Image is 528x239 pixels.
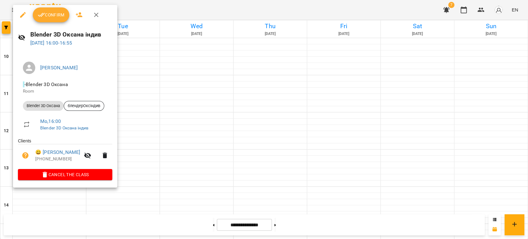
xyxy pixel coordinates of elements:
button: Confirm [33,7,69,22]
a: [PERSON_NAME] [40,65,78,71]
span: блендерОксіндив [64,103,104,109]
p: [PHONE_NUMBER] [35,156,80,162]
span: Blender 3D Оксана [23,103,64,109]
span: Cancel the class [23,171,107,178]
span: Confirm [38,11,64,19]
p: Room [23,88,107,94]
h6: Blender 3D Оксана індив [30,30,112,39]
ul: Clients [18,138,112,169]
a: [DATE] 16:00-16:55 [30,40,72,46]
span: - Blender 3D Оксана [23,81,69,87]
a: Mo , 16:00 [40,118,61,124]
button: Unpaid. Bill the attendance? [18,148,33,163]
button: Cancel the class [18,169,112,180]
div: блендерОксіндив [64,101,104,111]
a: 😀 [PERSON_NAME] [35,149,80,156]
a: Blender 3D Оксана індив [40,125,88,130]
